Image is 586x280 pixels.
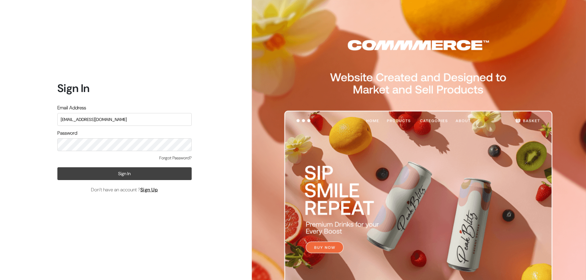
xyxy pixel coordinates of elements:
[57,129,77,137] label: Password
[159,155,192,161] a: Forgot Password?
[57,104,86,112] label: Email Address
[91,186,158,193] span: Don’t have an account ?
[57,167,192,180] button: Sign In
[57,82,192,95] h1: Sign In
[140,186,158,193] a: Sign Up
